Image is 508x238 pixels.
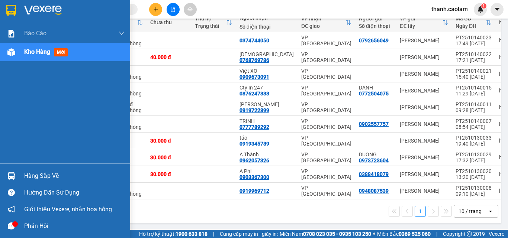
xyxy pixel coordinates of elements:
div: VP [GEOGRAPHIC_DATA] [301,151,351,163]
div: [PERSON_NAME] [400,121,448,127]
div: 11:29 [DATE] [456,91,492,97]
strong: 1900 633 818 [176,231,208,237]
div: 0374744050 [239,38,269,43]
div: 0962057326 [239,157,269,163]
button: plus [149,3,162,16]
button: aim [184,3,197,16]
div: Chưa thu [150,19,187,25]
div: 19:40 [DATE] [456,141,492,147]
div: Việt XO [239,68,294,74]
span: Báo cáo [24,29,46,38]
button: file-add [167,3,180,16]
div: 30.000 đ [150,171,187,177]
div: 0919345789 [239,141,269,147]
div: 0777789292 [239,124,269,130]
div: VP [GEOGRAPHIC_DATA] [301,135,351,147]
span: Giới thiệu Vexere, nhận hoa hồng [24,205,112,214]
th: Toggle SortBy [396,13,452,32]
div: Trạng thái [195,23,226,29]
img: warehouse-icon [7,172,15,180]
div: PT2510140011 [456,101,492,107]
div: 0909673091 [239,74,269,80]
div: DUONG [359,151,392,157]
div: Ngày ĐH [456,23,486,29]
div: 30.000 đ [150,154,187,160]
div: PT2510140022 [456,51,492,57]
div: Số điện thoại [359,23,392,29]
div: PT2510140021 [456,68,492,74]
div: VP [GEOGRAPHIC_DATA] [301,35,351,46]
div: PT2510140023 [456,35,492,40]
div: 17:21 [DATE] [456,57,492,63]
div: 0772504075 [359,91,389,97]
span: file-add [170,7,176,12]
img: logo-vxr [6,5,16,16]
div: A Phi [239,168,294,174]
span: question-circle [8,189,15,196]
div: [PERSON_NAME] [400,138,448,144]
svg: open [488,208,493,214]
div: CHIỀN [239,51,294,57]
span: thanh.caolam [425,4,474,14]
div: 0902557757 [359,121,389,127]
div: DANH [359,85,392,91]
div: [PERSON_NAME] [400,54,448,60]
div: 09:10 [DATE] [456,191,492,197]
span: notification [8,206,15,213]
div: [PERSON_NAME] [400,88,448,94]
span: plus [153,7,158,12]
div: 0903367300 [239,174,269,180]
button: caret-down [491,3,504,16]
div: A Thành [239,151,294,157]
th: Toggle SortBy [452,13,495,32]
div: 30.000 đ [150,138,187,144]
div: VP [GEOGRAPHIC_DATA] [301,51,351,63]
div: PT2510130008 [456,185,492,191]
div: [PERSON_NAME] [400,188,448,194]
div: PT2510130033 [456,135,492,141]
img: icon-new-feature [477,6,484,13]
div: VP [GEOGRAPHIC_DATA] [301,118,351,130]
strong: 0369 525 060 [399,231,431,237]
div: 0948087539 [359,188,389,194]
div: 0388418079 [359,171,389,177]
img: warehouse-icon [7,48,15,56]
div: táo [239,135,294,141]
span: ⚪️ [373,232,375,235]
div: 0792656049 [359,38,389,43]
div: VP [GEOGRAPHIC_DATA] [301,185,351,197]
div: VP [GEOGRAPHIC_DATA] [301,68,351,80]
div: VP [GEOGRAPHIC_DATA] [301,101,351,113]
div: 40.000 đ [150,54,187,60]
div: PT2510140015 [456,85,492,91]
div: Hướng dẫn sử dụng [24,187,125,198]
button: 1 [415,206,426,217]
div: 09:28 [DATE] [456,107,492,113]
span: Kho hàng [24,48,50,55]
div: ANH HUNG [239,101,294,107]
span: Miền Nam [280,230,371,238]
div: Hàng sắp về [24,170,125,182]
div: PT2510140007 [456,118,492,124]
span: Miền Bắc [377,230,431,238]
span: 1 [482,3,485,9]
div: 17:49 [DATE] [456,40,492,46]
div: ĐC lấy [400,23,442,29]
div: 15:40 [DATE] [456,74,492,80]
span: caret-down [494,6,501,13]
div: Phản hồi [24,221,125,232]
div: Cty In 247 [239,85,294,91]
sup: 1 [481,3,486,9]
span: copyright [467,231,472,237]
div: ĐC giao [301,23,345,29]
span: Hỗ trợ kỹ thuật: [139,230,208,238]
div: 0973723604 [359,157,389,163]
div: 17:32 [DATE] [456,157,492,163]
div: [PERSON_NAME] [400,104,448,110]
div: Số điện thoại [239,24,294,30]
img: solution-icon [7,30,15,38]
div: PT2510130020 [456,168,492,174]
span: Cung cấp máy in - giấy in: [220,230,278,238]
div: [PERSON_NAME] [400,38,448,43]
div: [PERSON_NAME] [400,154,448,160]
